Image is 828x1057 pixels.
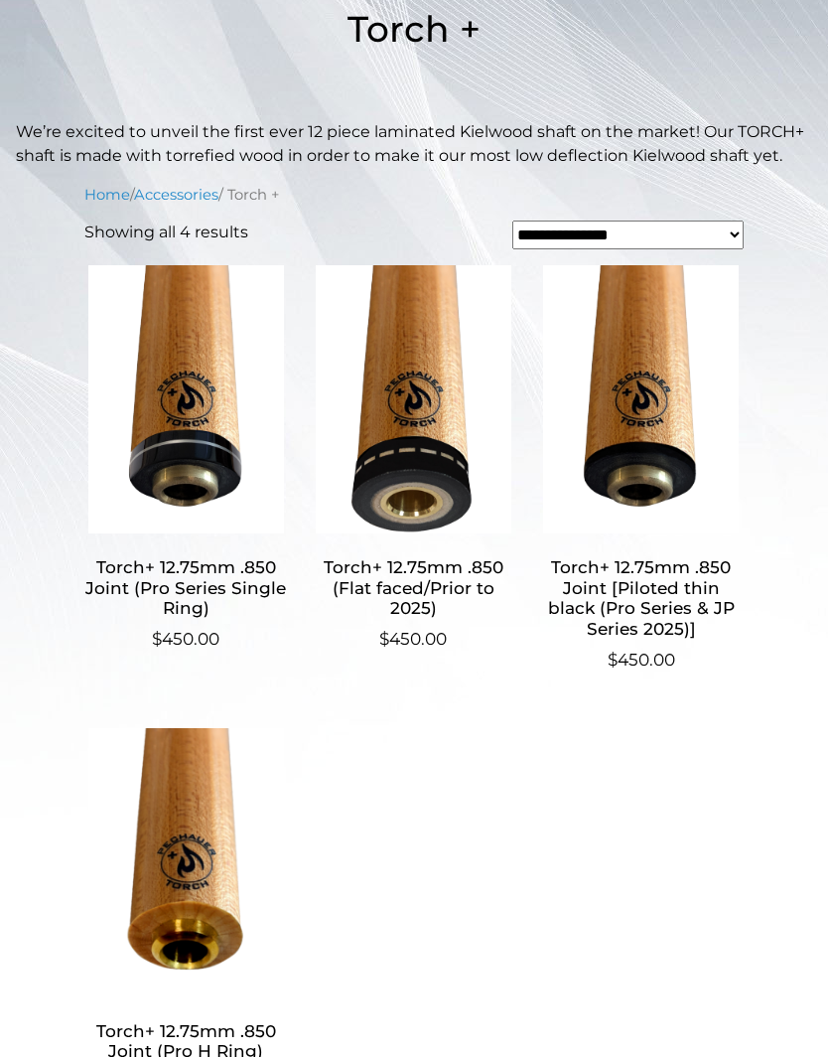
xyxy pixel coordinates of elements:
[512,221,744,249] select: Shop order
[312,265,514,653] a: Torch+ 12.75mm .850 (Flat faced/Prior to 2025) $450.00
[347,7,481,51] span: Torch +
[312,265,514,533] img: Torch+ 12.75mm .850 (Flat faced/Prior to 2025)
[608,650,618,670] span: $
[84,186,130,204] a: Home
[134,186,218,204] a: Accessories
[152,629,162,649] span: $
[84,265,287,653] a: Torch+ 12.75mm .850 Joint (Pro Series Single Ring) $450.00
[84,184,744,206] nav: Breadcrumb
[379,629,389,649] span: $
[312,549,514,627] h2: Torch+ 12.75mm .850 (Flat faced/Prior to 2025)
[540,549,743,648] h2: Torch+ 12.75mm .850 Joint [Piloted thin black (Pro Series & JP Series 2025)]
[84,221,248,244] p: Showing all 4 results
[540,265,743,673] a: Torch+ 12.75mm .850 Joint [Piloted thin black (Pro Series & JP Series 2025)] $450.00
[84,728,287,996] img: Torch+ 12.75mm .850 Joint (Pro H Ring)
[608,650,675,670] bdi: 450.00
[16,120,812,168] p: We’re excited to unveil the first ever 12 piece laminated Kielwood shaft on the market! Our TORCH...
[84,549,287,627] h2: Torch+ 12.75mm .850 Joint (Pro Series Single Ring)
[152,629,219,649] bdi: 450.00
[379,629,447,649] bdi: 450.00
[540,265,743,533] img: Torch+ 12.75mm .850 Joint [Piloted thin black (Pro Series & JP Series 2025)]
[84,265,287,533] img: Torch+ 12.75mm .850 Joint (Pro Series Single Ring)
